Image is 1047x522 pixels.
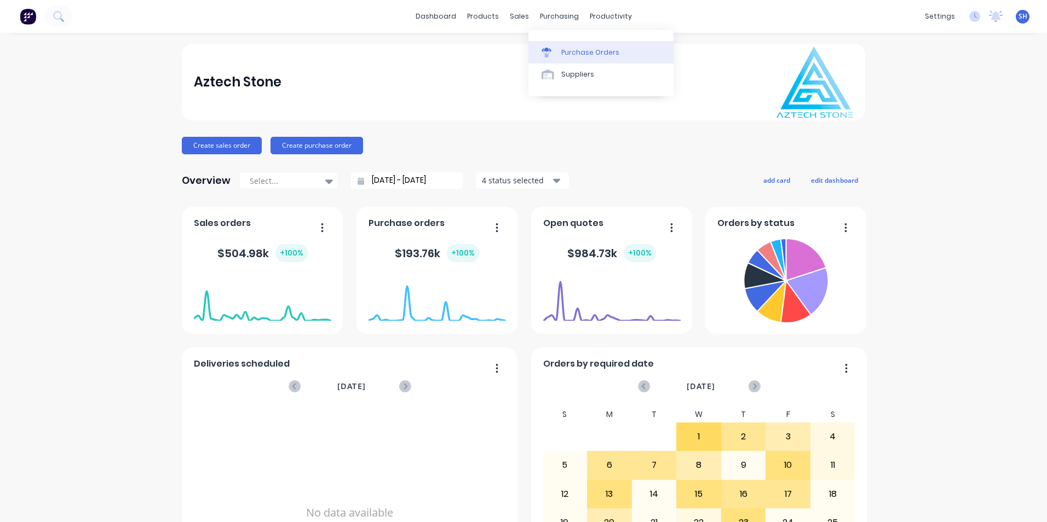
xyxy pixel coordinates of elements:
div: 16 [722,480,766,508]
div: $ 193.76k [395,244,479,262]
span: Open quotes [543,217,603,230]
div: $ 504.98k [217,244,308,262]
span: Sales orders [194,217,251,230]
div: 14 [632,480,676,508]
img: Aztech Stone [776,47,853,118]
div: $ 984.73k [567,244,656,262]
button: Create purchase order [271,137,363,154]
div: T [632,407,677,422]
div: + 100 % [624,244,656,262]
div: Suppliers [561,69,594,79]
div: F [766,407,810,422]
div: 18 [811,480,855,508]
div: S [810,407,855,422]
a: Purchase Orders [528,41,674,63]
span: Deliveries scheduled [194,357,290,370]
span: [DATE] [687,380,715,392]
div: 5 [543,451,587,479]
div: T [721,407,766,422]
div: sales [504,8,534,25]
div: Overview [182,170,231,192]
button: Create sales order [182,137,262,154]
div: M [587,407,632,422]
div: 15 [677,480,721,508]
div: purchasing [534,8,584,25]
div: 8 [677,451,721,479]
span: [DATE] [337,380,366,392]
span: Purchase orders [369,217,445,230]
div: Aztech Stone [194,71,281,93]
div: products [462,8,504,25]
div: 9 [722,451,766,479]
div: 4 status selected [482,175,551,186]
div: Purchase Orders [561,48,619,57]
div: S [543,407,588,422]
div: 2 [722,423,766,450]
div: 10 [766,451,810,479]
button: 4 status selected [476,172,569,189]
div: 7 [632,451,676,479]
button: edit dashboard [804,173,865,187]
button: add card [756,173,797,187]
div: 17 [766,480,810,508]
div: + 100 % [447,244,479,262]
div: W [676,407,721,422]
div: 11 [811,451,855,479]
div: 3 [766,423,810,450]
span: Orders by status [717,217,795,230]
div: 1 [677,423,721,450]
div: 6 [588,451,631,479]
a: dashboard [410,8,462,25]
img: Factory [20,8,36,25]
div: 12 [543,480,587,508]
div: settings [919,8,960,25]
div: productivity [584,8,637,25]
div: + 100 % [275,244,308,262]
a: Suppliers [528,63,674,85]
div: 4 [811,423,855,450]
div: 13 [588,480,631,508]
span: SH [1019,11,1027,21]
